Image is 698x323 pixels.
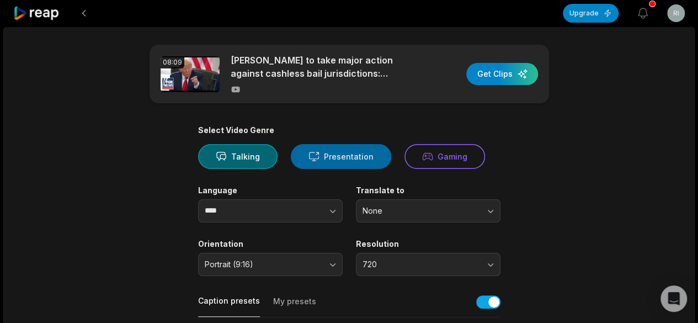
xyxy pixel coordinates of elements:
[198,125,500,135] div: Select Video Genre
[198,186,343,195] label: Language
[404,144,485,169] button: Gaming
[198,144,278,169] button: Talking
[356,239,500,249] label: Resolution
[198,239,343,249] label: Orientation
[291,144,391,169] button: Presentation
[205,260,321,269] span: Portrait (9:16)
[363,206,478,216] span: None
[466,63,538,85] button: Get Clips
[660,285,687,312] div: Open Intercom Messenger
[231,54,421,80] p: [PERSON_NAME] to take major action against cashless bail jurisdictions: 'DISASTER'
[563,4,619,23] button: Upgrade
[198,253,343,276] button: Portrait (9:16)
[161,56,184,68] div: 08:09
[356,253,500,276] button: 720
[273,296,316,317] button: My presets
[356,199,500,223] button: None
[198,295,260,317] button: Caption presets
[356,186,500,195] label: Translate to
[363,260,478,269] span: 720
